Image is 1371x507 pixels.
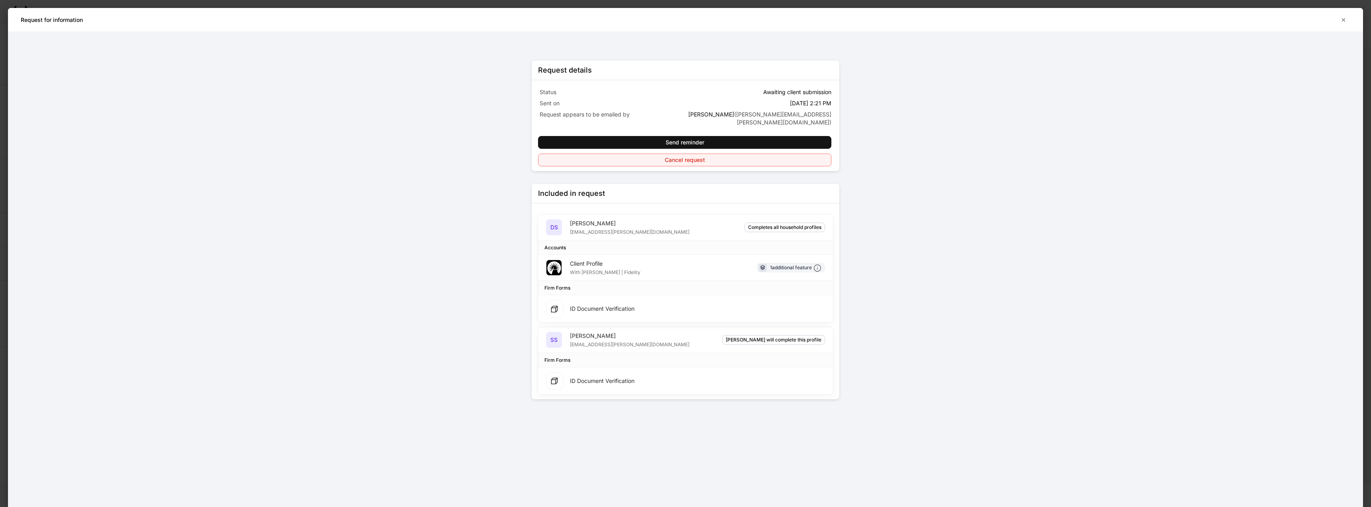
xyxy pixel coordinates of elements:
[687,110,831,126] p: [PERSON_NAME]
[550,336,558,344] h5: SS
[540,99,684,107] p: Sent on
[544,244,566,251] div: Accounts
[550,223,558,231] h5: DS
[790,99,831,107] p: [DATE] 2:21 PM
[544,356,570,364] div: Firm Forms
[540,88,684,96] p: Status
[666,140,704,145] div: Send reminder
[570,268,640,276] div: With [PERSON_NAME] | Fidelity
[570,219,689,227] div: [PERSON_NAME]
[570,377,634,385] div: ID Document Verification
[21,16,83,24] h5: Request for information
[538,65,592,75] div: Request details
[570,260,640,268] div: Client Profile
[763,88,831,96] p: Awaiting client submission
[726,336,821,343] div: [PERSON_NAME] will complete this profile
[538,136,831,149] button: Send reminder
[770,264,821,272] div: 1 additional feature
[540,110,684,118] p: Request appears to be emailed by
[538,154,831,166] button: Cancel request
[538,189,605,198] div: Included in request
[570,227,689,235] div: [EMAIL_ADDRESS][PERSON_NAME][DOMAIN_NAME]
[570,305,634,313] div: ID Document Verification
[665,157,705,163] div: Cancel request
[748,223,821,231] div: Completes all household profiles
[570,332,689,340] div: [PERSON_NAME]
[734,111,831,126] span: ( [PERSON_NAME][EMAIL_ADDRESS][PERSON_NAME][DOMAIN_NAME] )
[570,340,689,348] div: [EMAIL_ADDRESS][PERSON_NAME][DOMAIN_NAME]
[544,284,570,292] div: Firm Forms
